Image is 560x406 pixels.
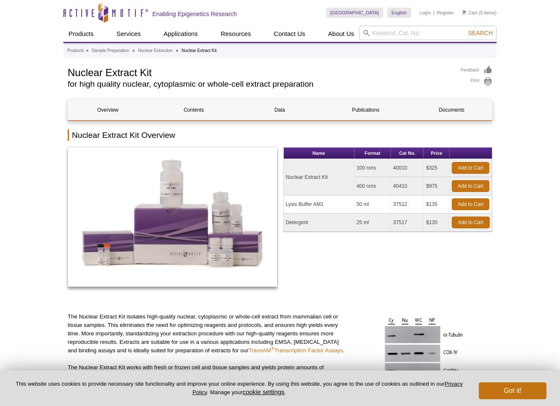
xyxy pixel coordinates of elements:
a: Overview [68,100,148,120]
h2: Nuclear Extract Kit Overview [68,129,492,141]
a: Privacy Policy [192,381,463,395]
td: $135 [424,195,450,214]
a: Applications [159,26,203,42]
td: 100 rxns [354,159,391,177]
td: 40410 [391,177,424,195]
sup: ® [271,346,274,351]
li: Nuclear Extract Kit [181,48,217,53]
a: Cart [462,10,477,16]
td: Detergent [284,214,354,232]
li: | [433,8,434,18]
td: 25 ml [354,214,391,232]
a: Services [111,26,146,42]
li: » [86,48,88,53]
a: Data [240,100,319,120]
a: About Us [323,26,360,42]
td: 40010 [391,159,424,177]
a: Contents [154,100,233,120]
a: Documents [412,100,491,120]
img: Your Cart [462,10,466,14]
h2: Enabling Epigenetics Research [152,10,237,18]
a: Sample Preparation [92,47,129,55]
a: Add to Cart [452,198,489,210]
img: Nuclear Extract Kit [68,147,277,287]
h1: Nuclear Extract Kit [68,66,452,78]
td: Lysis Buffer AM1 [284,195,354,214]
h2: for high quality nuclear, cytoplasmic or whole-cell extract preparation [68,80,452,88]
td: $325 [424,159,450,177]
p: This website uses cookies to provide necessary site functionality and improve your online experie... [14,380,465,396]
a: Add to Cart [452,162,489,174]
a: Contact Us [269,26,310,42]
td: 400 rxns [354,177,391,195]
a: Products [63,26,99,42]
a: Nuclear Extraction [138,47,173,55]
li: (0 items) [462,8,497,18]
td: Nuclear Extract Kit [284,159,354,195]
button: Got it! [479,382,546,399]
th: Name [284,148,354,159]
th: Cat No. [391,148,424,159]
a: [GEOGRAPHIC_DATA] [326,8,383,18]
span: Search [468,30,493,36]
p: The Nuclear Extract Kit isolates high-quality nuclear, cytoplasmic or whole-cell extract from mam... [68,313,346,355]
a: Products [67,47,84,55]
li: » [176,48,178,53]
input: Keyword, Cat. No. [359,26,497,40]
td: 37517 [391,214,424,232]
a: Login [420,10,431,16]
a: Publications [326,100,406,120]
a: Add to Cart [452,217,490,228]
a: Print [461,77,492,86]
a: Resources [216,26,256,42]
a: TransAM®Transcription Factor Assays [248,347,343,354]
td: $975 [424,177,450,195]
button: cookie settings [242,388,284,395]
button: Search [466,29,495,37]
a: Register [436,10,454,16]
a: English [387,8,411,18]
a: Feedback [461,66,492,75]
td: $135 [424,214,450,232]
li: » [132,48,135,53]
td: 37512 [391,195,424,214]
th: Format [354,148,391,159]
th: Price [424,148,450,159]
a: Add to Cart [452,180,489,192]
td: 50 ml [354,195,391,214]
